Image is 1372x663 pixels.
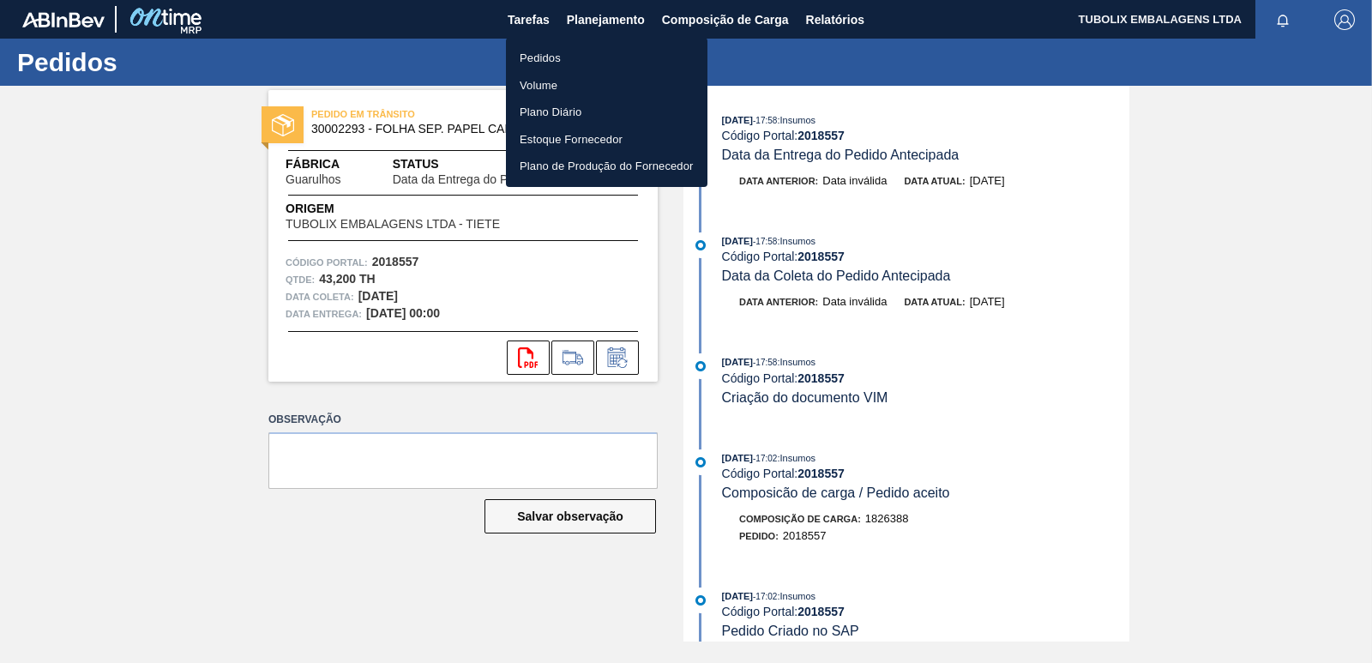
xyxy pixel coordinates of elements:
[506,99,707,126] a: Plano Diário
[506,126,707,154] a: Estoque Fornecedor
[506,153,707,180] a: Plano de Produção do Fornecedor
[506,72,707,99] a: Volume
[506,45,707,72] a: Pedidos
